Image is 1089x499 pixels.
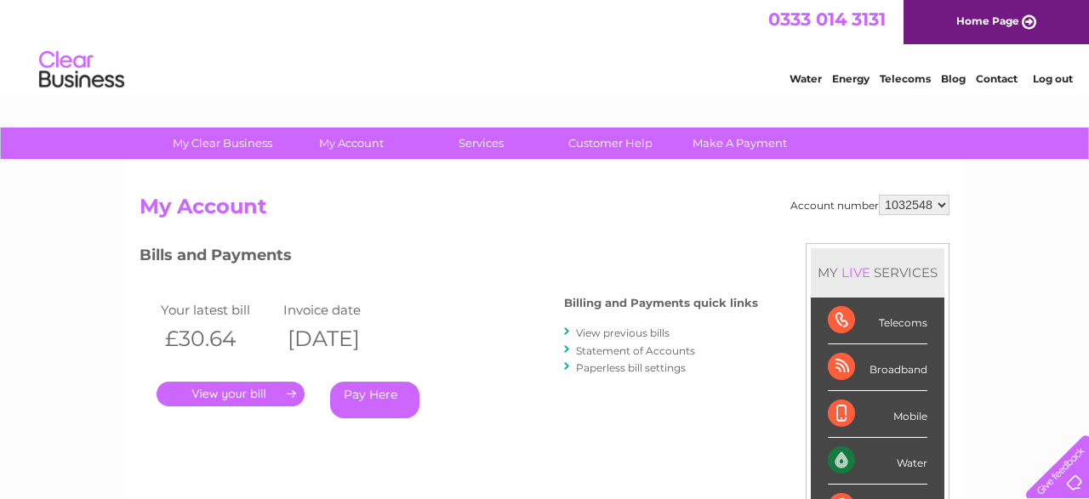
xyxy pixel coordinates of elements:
a: Blog [941,72,966,85]
a: My Account [282,128,422,159]
a: Paperless bill settings [576,361,686,374]
div: MY SERVICES [811,248,944,297]
a: Telecoms [880,72,931,85]
div: Account number [790,195,949,215]
a: My Clear Business [152,128,293,159]
a: . [157,382,305,406]
h2: My Account [140,195,949,227]
a: Energy [832,72,869,85]
a: Log out [1033,72,1073,85]
a: Statement of Accounts [576,344,695,357]
a: Customer Help [540,128,681,159]
td: Invoice date [279,298,402,321]
h3: Bills and Payments [140,243,758,273]
td: Your latest bill [157,298,279,321]
a: 0333 014 3131 [768,9,886,30]
a: Services [411,128,551,159]
a: Pay Here [330,382,419,418]
th: £30.64 [157,321,279,356]
th: [DATE] [279,321,402,356]
div: Broadband [828,344,927,391]
a: View previous bills [576,326,670,339]
div: Mobile [828,391,927,438]
a: Water [790,72,822,85]
div: Telecoms [828,298,927,344]
div: Clear Business is a trading name of Verastar Limited (registered in [GEOGRAPHIC_DATA] No. 3667643... [144,9,948,82]
a: Contact [976,72,1018,85]
img: logo.png [38,44,125,96]
div: Water [828,438,927,485]
a: Make A Payment [670,128,810,159]
h4: Billing and Payments quick links [564,297,758,309]
div: LIVE [838,264,874,281]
